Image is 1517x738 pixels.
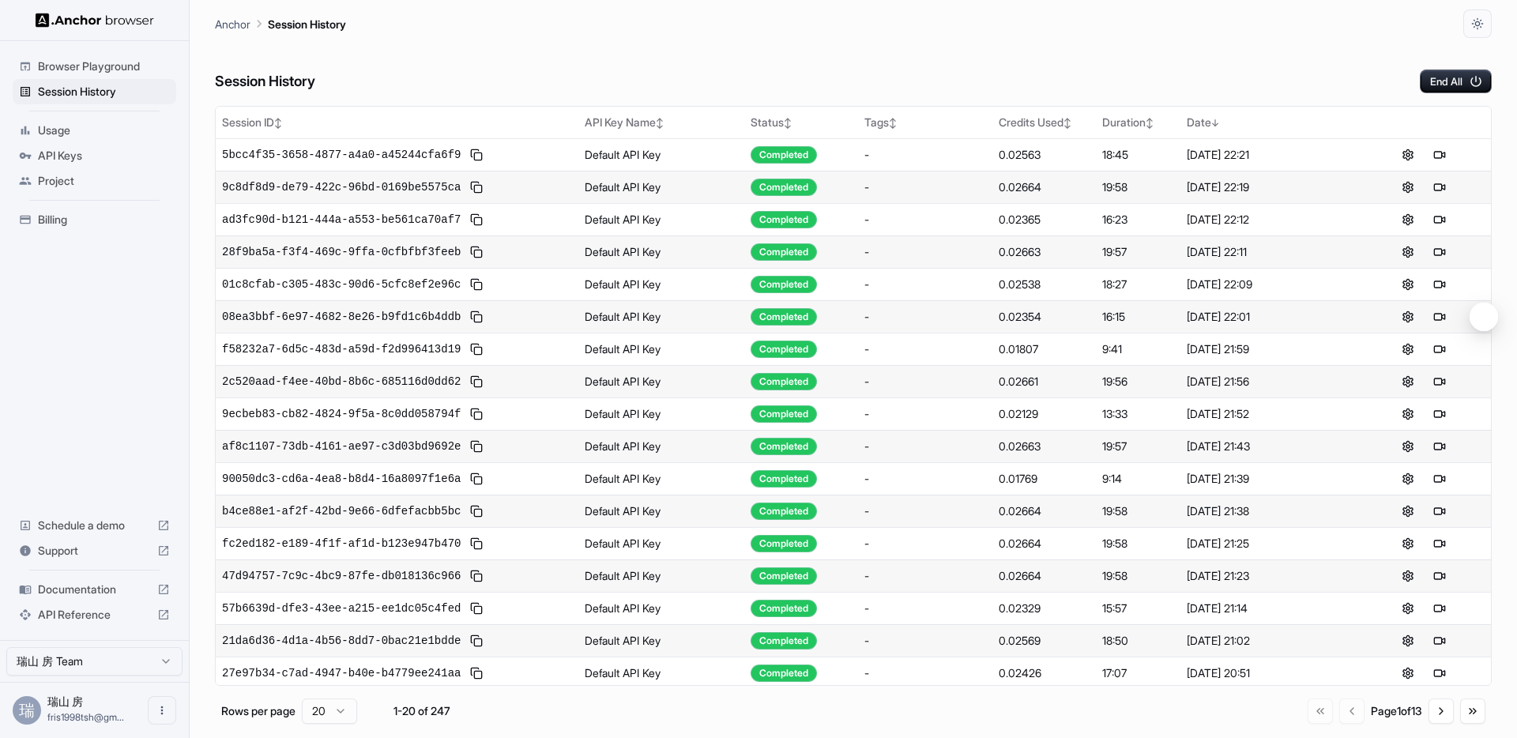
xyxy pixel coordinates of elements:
td: Default API Key [578,171,744,203]
span: fris1998tsh@gmail.com [47,711,124,723]
div: - [864,147,986,163]
nav: breadcrumb [215,15,346,32]
div: Completed [751,503,817,520]
span: af8c1107-73db-4161-ae97-c3d03bd9692e [222,439,461,454]
div: 13:33 [1102,406,1173,422]
div: 9:14 [1102,471,1173,487]
div: 0.02563 [999,147,1090,163]
span: API Reference [38,607,151,623]
td: Default API Key [578,624,744,657]
div: [DATE] 21:38 [1187,503,1350,519]
div: Completed [751,243,817,261]
td: Default API Key [578,559,744,592]
div: - [864,665,986,681]
span: 2c520aad-f4ee-40bd-8b6c-685116d0dd62 [222,374,461,390]
div: 19:58 [1102,503,1173,519]
div: - [864,309,986,325]
div: [DATE] 21:39 [1187,471,1350,487]
div: [DATE] 21:02 [1187,633,1350,649]
div: Completed [751,308,817,326]
span: ↕ [274,117,282,129]
p: Session History [268,16,346,32]
div: Browser Playground [13,54,176,79]
div: [DATE] 21:59 [1187,341,1350,357]
div: 0.02664 [999,503,1090,519]
div: - [864,471,986,487]
div: Session ID [222,115,572,130]
div: Completed [751,146,817,164]
td: Default API Key [578,203,744,235]
div: [DATE] 21:23 [1187,568,1350,584]
span: Documentation [38,582,151,597]
td: Default API Key [578,300,744,333]
div: Completed [751,211,817,228]
div: [DATE] 20:51 [1187,665,1350,681]
div: 15:57 [1102,601,1173,616]
div: Page 1 of 13 [1371,703,1422,719]
div: 17:07 [1102,665,1173,681]
div: 18:50 [1102,633,1173,649]
span: 57b6639d-dfe3-43ee-a215-ee1dc05c4fed [222,601,461,616]
div: 16:15 [1102,309,1173,325]
div: [DATE] 21:14 [1187,601,1350,616]
div: - [864,277,986,292]
div: [DATE] 21:52 [1187,406,1350,422]
div: 0.02664 [999,568,1090,584]
div: [DATE] 22:09 [1187,277,1350,292]
div: - [864,439,986,454]
div: - [864,536,986,552]
span: Usage [38,122,170,138]
div: Project [13,168,176,194]
div: Completed [751,438,817,455]
td: Default API Key [578,235,744,268]
span: 28f9ba5a-f3f4-469c-9ffa-0cfbfbf3feeb [222,244,461,260]
td: Default API Key [578,138,744,171]
span: Support [38,543,151,559]
div: 0.02365 [999,212,1090,228]
div: Completed [751,470,817,488]
div: Completed [751,276,817,293]
div: Status [751,115,852,130]
span: 9c8df8d9-de79-422c-96bd-0169be5575ca [222,179,461,195]
div: Support [13,538,176,563]
button: End All [1420,70,1492,93]
span: Session History [38,84,170,100]
div: - [864,374,986,390]
div: [DATE] 22:12 [1187,212,1350,228]
span: 01c8cfab-c305-483c-90d6-5cfc8ef2e96c [222,277,461,292]
span: 21da6d36-4d1a-4b56-8dd7-0bac21e1bdde [222,633,461,649]
span: 90050dc3-cd6a-4ea8-b8d4-16a8097f1e6a [222,471,461,487]
div: Tags [864,115,986,130]
span: 5bcc4f35-3658-4877-a4a0-a45244cfa6f9 [222,147,461,163]
div: - [864,601,986,616]
span: API Keys [38,148,170,164]
div: 0.02538 [999,277,1090,292]
div: - [864,503,986,519]
span: ↕ [889,117,897,129]
div: 1-20 of 247 [382,703,461,719]
span: fc2ed182-e189-4f1f-af1d-b123e947b470 [222,536,461,552]
span: ↓ [1211,117,1219,129]
div: 19:58 [1102,536,1173,552]
td: Default API Key [578,268,744,300]
div: [DATE] 22:21 [1187,147,1350,163]
td: Default API Key [578,365,744,397]
div: Date [1187,115,1350,130]
div: Usage [13,118,176,143]
div: 瑞 [13,696,41,725]
span: Schedule a demo [38,518,151,533]
div: 18:27 [1102,277,1173,292]
div: - [864,244,986,260]
td: Default API Key [578,430,744,462]
div: Completed [751,179,817,196]
span: 08ea3bbf-6e97-4682-8e26-b9fd1c6b4ddb [222,309,461,325]
div: Completed [751,567,817,585]
div: Credits Used [999,115,1090,130]
button: Open menu [148,696,176,725]
div: 19:58 [1102,568,1173,584]
div: - [864,633,986,649]
td: Default API Key [578,462,744,495]
span: ↕ [1146,117,1154,129]
div: [DATE] 21:25 [1187,536,1350,552]
div: 16:23 [1102,212,1173,228]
